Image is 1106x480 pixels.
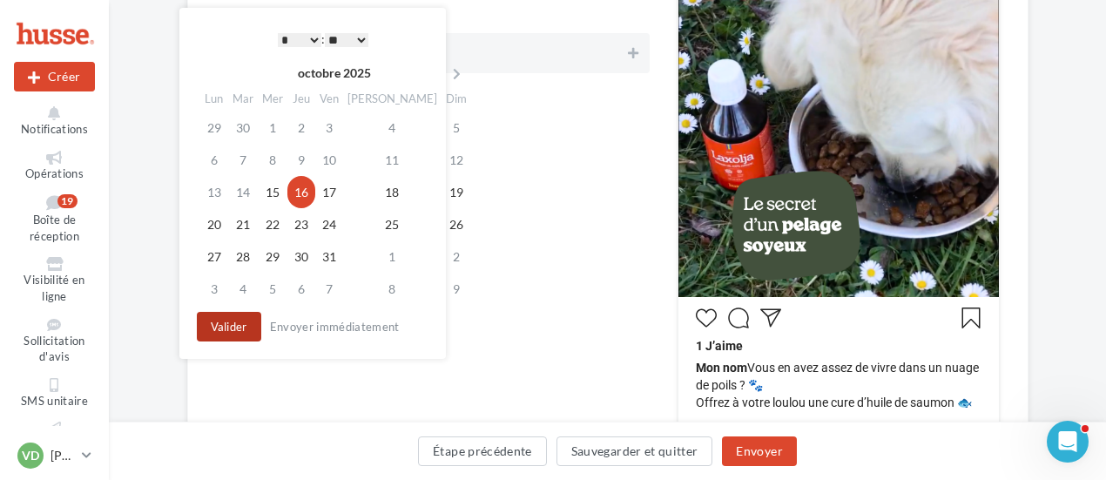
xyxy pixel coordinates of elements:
[442,86,472,112] th: Dim
[30,213,79,244] span: Boîte de réception
[696,337,981,359] div: 1 J’aime
[287,273,315,305] td: 6
[14,62,95,91] button: Créer
[343,176,442,208] td: 18
[228,60,442,86] th: octobre 2025
[197,312,261,341] button: Valider
[343,86,442,112] th: [PERSON_NAME]
[343,144,442,176] td: 11
[343,112,442,144] td: 4
[228,112,258,144] td: 30
[200,273,228,305] td: 3
[200,176,228,208] td: 13
[21,394,88,408] span: SMS unitaire
[442,208,472,240] td: 26
[14,147,95,185] a: Opérations
[21,122,88,136] span: Notifications
[442,273,472,305] td: 9
[418,436,547,466] button: Étape précédente
[258,112,287,144] td: 1
[315,240,343,273] td: 31
[14,103,95,140] button: Notifications
[14,62,95,91] div: Nouvelle campagne
[228,144,258,176] td: 7
[287,208,315,240] td: 23
[14,191,95,247] a: Boîte de réception19
[14,375,95,412] a: SMS unitaire
[315,86,343,112] th: Ven
[14,314,95,368] a: Sollicitation d'avis
[556,436,713,466] button: Sauvegarder et quitter
[14,418,95,456] a: Campagnes
[442,144,472,176] td: 12
[258,273,287,305] td: 5
[14,439,95,472] a: VD [PERSON_NAME]
[315,144,343,176] td: 10
[14,254,95,307] a: Visibilité en ligne
[24,274,84,304] span: Visibilité en ligne
[961,308,981,328] svg: Enregistrer
[315,176,343,208] td: 17
[442,176,472,208] td: 19
[228,240,258,273] td: 28
[696,308,717,328] svg: J’aime
[1047,421,1089,463] iframe: Intercom live chat
[442,240,472,273] td: 2
[287,112,315,144] td: 2
[315,208,343,240] td: 24
[200,112,228,144] td: 29
[57,194,78,208] div: 19
[343,273,442,305] td: 8
[287,144,315,176] td: 9
[258,176,287,208] td: 15
[287,86,315,112] th: Jeu
[200,240,228,273] td: 27
[343,208,442,240] td: 25
[728,308,749,328] svg: Commenter
[696,361,747,375] span: Mon nom
[51,447,75,464] p: [PERSON_NAME]
[258,144,287,176] td: 8
[315,273,343,305] td: 7
[25,166,84,180] span: Opérations
[258,86,287,112] th: Mer
[258,208,287,240] td: 22
[228,273,258,305] td: 4
[200,208,228,240] td: 20
[760,308,781,328] svg: Partager la publication
[22,447,39,464] span: VD
[235,26,411,52] div: :
[343,240,442,273] td: 1
[315,112,343,144] td: 3
[228,176,258,208] td: 14
[258,240,287,273] td: 29
[722,436,796,466] button: Envoyer
[287,240,315,273] td: 30
[442,112,472,144] td: 5
[228,208,258,240] td: 21
[24,334,84,364] span: Sollicitation d'avis
[200,144,228,176] td: 6
[228,86,258,112] th: Mar
[200,86,228,112] th: Lun
[287,176,315,208] td: 16
[263,316,407,337] button: Envoyer immédiatement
